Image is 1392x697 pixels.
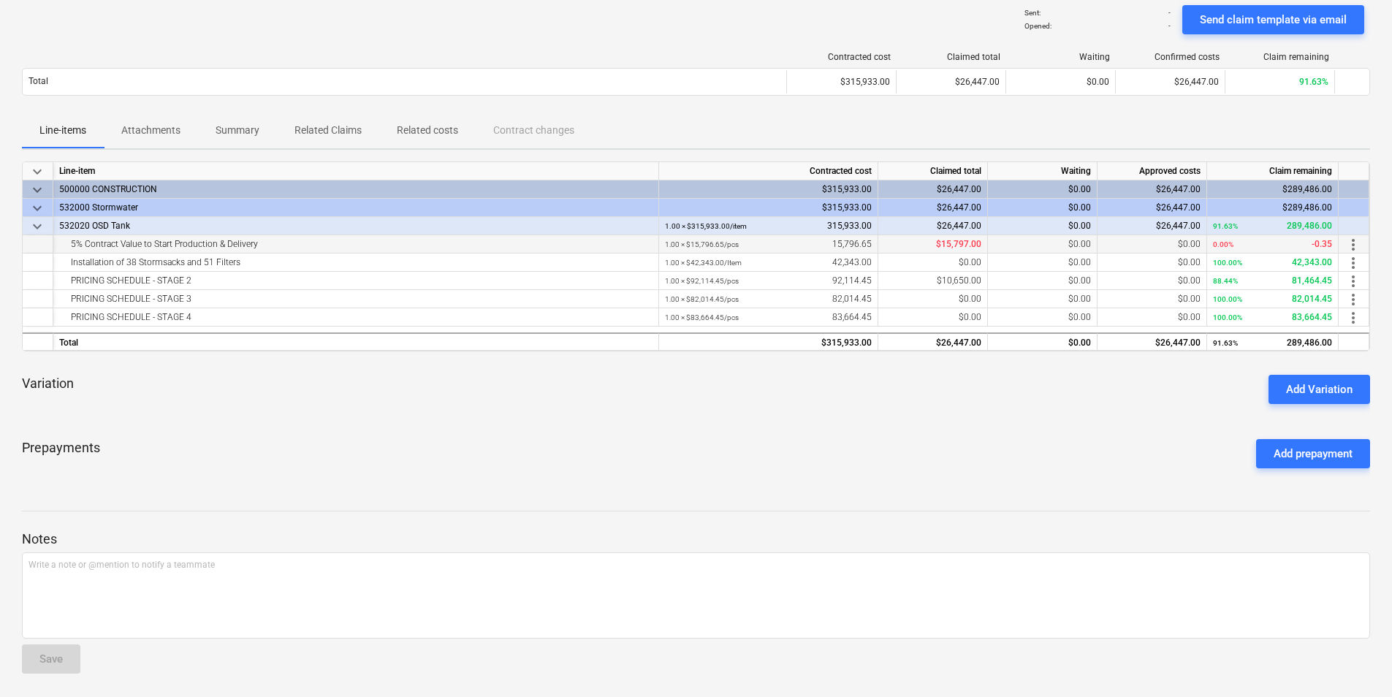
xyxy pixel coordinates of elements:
[1207,199,1339,217] div: $289,486.00
[959,312,981,322] span: $0.00
[665,222,747,230] small: 1.00 × $315,933.00 / item
[59,217,653,235] div: 532020 OSD Tank
[1098,162,1207,180] div: Approved costs
[1098,199,1207,217] div: $26,447.00
[22,375,74,392] p: Variation
[39,123,86,138] p: Line-items
[878,180,988,199] div: $26,447.00
[665,235,872,254] div: 15,796.65
[22,439,100,468] p: Prepayments
[1286,380,1353,399] div: Add Variation
[1345,236,1362,254] span: more_vert
[121,123,180,138] p: Attachments
[1345,291,1362,308] span: more_vert
[1178,294,1201,304] span: $0.00
[1068,239,1091,249] span: $0.00
[1174,77,1219,87] span: $26,447.00
[1274,444,1353,463] div: Add prepayment
[936,239,981,249] span: $15,797.00
[1213,295,1242,303] small: 100.00%
[1178,257,1201,267] span: $0.00
[1269,375,1370,404] button: Add Variation
[1098,180,1207,199] div: $26,447.00
[665,277,739,285] small: 1.00 × $92,114.45 / pcs
[1213,290,1332,308] div: 82,014.45
[1213,334,1332,352] div: 289,486.00
[1068,221,1091,231] span: $0.00
[902,52,1000,62] div: Claimed total
[1156,221,1201,231] span: $26,447.00
[955,77,1000,87] span: $26,447.00
[22,530,1370,548] p: Notes
[59,235,653,254] div: 5% Contract Value to Start Production & Delivery
[1024,21,1051,31] p: Opened :
[665,217,872,235] div: 315,933.00
[1068,312,1091,322] span: $0.00
[59,272,653,290] div: PRICING SCHEDULE - STAGE 2
[1178,275,1201,286] span: $0.00
[1213,313,1242,321] small: 100.00%
[1200,10,1347,29] div: Send claim template via email
[988,332,1098,351] div: $0.00
[59,254,653,272] div: Installation of 38 Stormsacks and 51 Filters
[659,199,878,217] div: $315,933.00
[1213,308,1332,327] div: 83,664.45
[1213,217,1332,235] div: 289,486.00
[659,180,878,199] div: $315,933.00
[1207,180,1339,199] div: $289,486.00
[1213,339,1238,347] small: 91.63%
[1068,294,1091,304] span: $0.00
[28,218,46,235] span: keyboard_arrow_down
[988,180,1098,199] div: $0.00
[665,290,872,308] div: 82,014.45
[937,275,981,286] span: $10,650.00
[665,259,742,267] small: 1.00 × $42,343.00 / Item
[665,240,739,248] small: 1.00 × $15,796.65 / pcs
[1256,439,1370,468] button: Add prepayment
[59,308,653,327] div: PRICING SCHEDULE - STAGE 4
[1207,162,1339,180] div: Claim remaining
[1213,272,1332,290] div: 81,464.45
[397,123,458,138] p: Related costs
[1098,332,1207,351] div: $26,447.00
[1213,254,1332,272] div: 42,343.00
[665,254,872,272] div: 42,343.00
[1178,312,1201,322] span: $0.00
[659,332,878,351] div: $315,933.00
[28,181,46,199] span: keyboard_arrow_down
[28,199,46,217] span: keyboard_arrow_down
[988,162,1098,180] div: Waiting
[988,199,1098,217] div: $0.00
[659,162,878,180] div: Contracted cost
[1213,259,1242,267] small: 100.00%
[1122,52,1220,62] div: Confirmed costs
[1168,8,1171,18] p: -
[59,290,653,308] div: PRICING SCHEDULE - STAGE 3
[294,123,362,138] p: Related Claims
[937,221,981,231] span: $26,447.00
[1178,239,1201,249] span: $0.00
[786,70,896,94] div: $315,933.00
[1012,52,1110,62] div: Waiting
[1068,257,1091,267] span: $0.00
[1213,277,1238,285] small: 88.44%
[959,257,981,267] span: $0.00
[53,162,659,180] div: Line-item
[1213,240,1233,248] small: 0.00%
[1299,77,1328,87] span: 91.63%
[53,332,659,351] div: Total
[59,199,653,217] div: 532000 Stormwater
[1345,309,1362,327] span: more_vert
[665,295,739,303] small: 1.00 × $82,014.45 / pcs
[1231,52,1329,62] div: Claim remaining
[665,308,872,327] div: 83,664.45
[28,75,48,88] p: Total
[216,123,259,138] p: Summary
[1345,254,1362,272] span: more_vert
[1168,21,1171,31] p: -
[1087,77,1109,87] span: $0.00
[1182,5,1364,34] button: Send claim template via email
[1024,8,1041,18] p: Sent :
[793,52,891,62] div: Contracted cost
[878,162,988,180] div: Claimed total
